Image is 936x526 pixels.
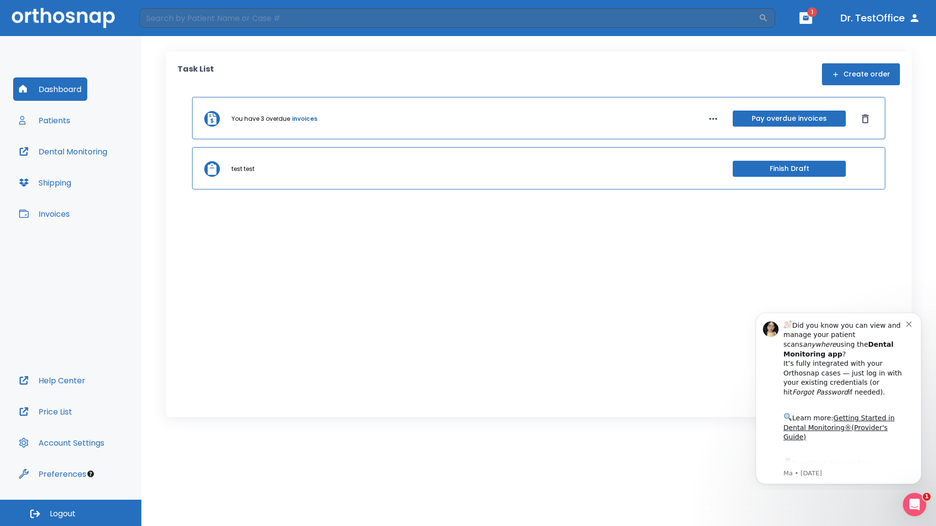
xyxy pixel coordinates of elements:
[13,109,76,132] button: Patients
[232,114,290,123] p: You have 3 overdue
[923,493,931,501] span: 1
[13,77,87,101] button: Dashboard
[903,493,926,516] iframe: Intercom live chat
[13,431,110,454] button: Account Settings
[733,161,846,177] button: Finish Draft
[86,470,95,478] div: Tooltip anchor
[12,8,115,28] img: Orthosnap
[165,15,173,23] button: Dismiss notification
[50,508,76,519] span: Logout
[177,63,214,85] p: Task List
[42,153,165,203] div: Download the app: | ​ Let us know if you need help getting started!
[837,9,924,27] button: Dr. TestOffice
[13,140,113,163] button: Dental Monitoring
[292,114,317,123] a: invoices
[13,462,92,486] button: Preferences
[807,7,817,17] span: 1
[733,111,846,127] button: Pay overdue invoices
[858,111,873,127] button: Dismiss
[13,202,76,225] button: Invoices
[13,369,91,392] button: Help Center
[741,304,936,490] iframe: Intercom notifications message
[139,8,759,28] input: Search by Patient Name or Case #
[822,63,900,85] button: Create order
[232,165,254,173] p: test test
[13,171,77,194] button: Shipping
[42,155,129,173] a: App Store
[42,165,165,174] p: Message from Ma, sent 6w ago
[13,400,78,423] button: Price List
